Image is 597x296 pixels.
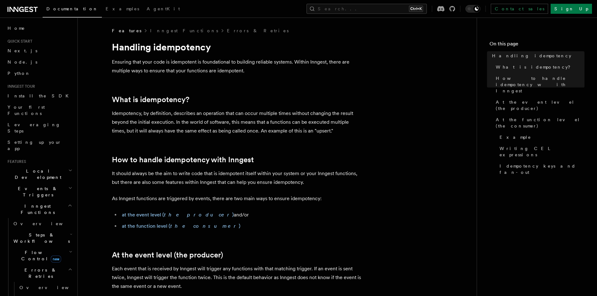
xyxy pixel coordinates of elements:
[5,101,74,119] a: Your first Functions
[496,75,584,94] span: How to handle idempotency with Inngest
[112,109,363,135] p: Idempotency, by definition, describes an operation that can occur multiple times without changing...
[5,168,68,180] span: Local Development
[122,212,234,218] a: at the event level (the producer)
[5,84,35,89] span: Inngest tour
[11,218,74,229] a: Overview
[496,64,575,70] span: What is idempotency?
[46,6,98,11] span: Documentation
[112,58,363,75] p: Ensuring that your code is idempotent is foundational to building reliable systems. Within Innges...
[5,119,74,137] a: Leveraging Steps
[5,183,74,200] button: Events & Triggers
[11,264,74,282] button: Errors & Retries
[112,169,363,187] p: It should always be the aim to write code that is idempotent itself within your system or your In...
[164,212,232,218] em: the producer
[496,99,584,112] span: At the event level (the producer)
[8,48,37,53] span: Next.js
[493,73,584,96] a: How to handle idempotency with Inngest
[227,28,289,34] a: Errors & Retries
[11,232,70,244] span: Steps & Workflows
[500,145,584,158] span: Writing CEL expressions
[170,223,239,229] em: the consumer
[11,229,74,247] button: Steps & Workflows
[112,264,363,291] p: Each event that is received by Inngest will trigger any functions with that matching trigger. If ...
[5,45,74,56] a: Next.js
[500,134,531,140] span: Example
[409,6,423,12] kbd: Ctrl+K
[491,4,548,14] a: Contact sales
[19,285,84,290] span: Overview
[150,28,218,34] a: Inngest Functions
[112,155,254,164] a: How to handle idempotency with Inngest
[8,105,45,116] span: Your first Functions
[11,249,69,262] span: Flow Control
[43,2,102,18] a: Documentation
[497,160,584,178] a: Idempotency keys and fan-out
[11,247,74,264] button: Flow Controlnew
[147,6,180,11] span: AgentKit
[493,96,584,114] a: At the event level (the producer)
[5,68,74,79] a: Python
[492,53,571,59] span: Handling idempotency
[8,60,37,65] span: Node.js
[497,132,584,143] a: Example
[143,2,184,17] a: AgentKit
[496,117,584,129] span: At the function level (the consumer)
[490,40,584,50] h4: On this page
[13,221,78,226] span: Overview
[106,6,139,11] span: Examples
[490,50,584,61] a: Handling idempotency
[8,25,25,31] span: Home
[112,251,223,259] a: At the event level (the producer)
[497,143,584,160] a: Writing CEL expressions
[102,2,143,17] a: Examples
[17,282,74,293] a: Overview
[5,137,74,154] a: Setting up your app
[5,90,74,101] a: Install the SDK
[8,140,61,151] span: Setting up your app
[551,4,592,14] a: Sign Up
[112,95,189,104] a: What is idempotency?
[5,56,74,68] a: Node.js
[8,71,30,76] span: Python
[5,185,68,198] span: Events & Triggers
[51,256,61,262] span: new
[5,159,26,164] span: Features
[5,200,74,218] button: Inngest Functions
[465,5,480,13] button: Toggle dark mode
[11,267,68,279] span: Errors & Retries
[500,163,584,175] span: Idempotency keys and fan-out
[8,93,72,98] span: Install the SDK
[493,114,584,132] a: At the function level (the consumer)
[120,210,363,219] li: and/or
[5,203,68,216] span: Inngest Functions
[493,61,584,73] a: What is idempotency?
[122,223,240,229] a: at the function level (the consumer)
[306,4,427,14] button: Search...Ctrl+K
[112,194,363,203] p: As Inngest functions are triggered by events, there are two main ways to ensure idempotency:
[5,23,74,34] a: Home
[112,28,141,34] span: Features
[5,165,74,183] button: Local Development
[8,122,60,133] span: Leveraging Steps
[5,39,32,44] span: Quick start
[112,41,363,53] h1: Handling idempotency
